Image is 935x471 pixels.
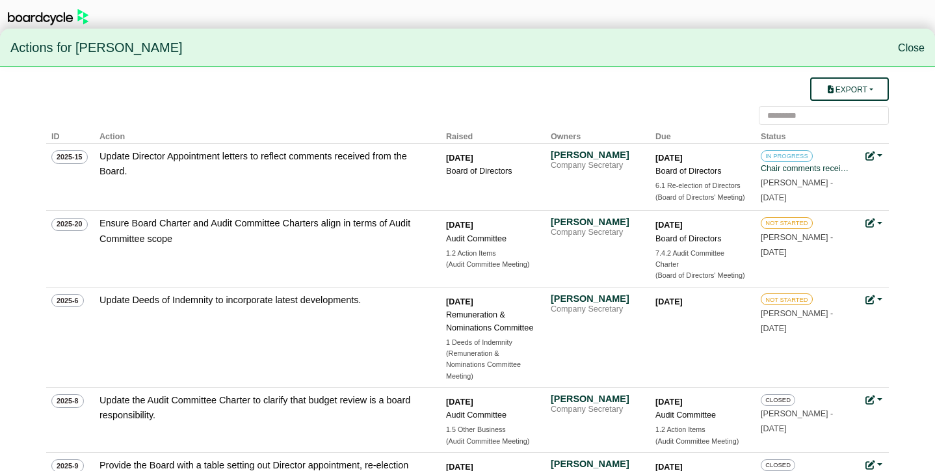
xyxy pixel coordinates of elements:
[446,348,537,382] div: (Remuneration & Nominations Committee Meeting)
[551,458,642,470] div: [PERSON_NAME]
[551,216,642,228] div: [PERSON_NAME]
[761,193,787,202] span: [DATE]
[761,162,852,175] div: Chair comments received. Action due date changed to October Board meeting.
[551,161,642,171] div: Company Secretary
[761,293,813,305] span: NOT STARTED
[655,436,746,447] div: (Audit Committee Meeting)
[761,216,852,256] a: NOT STARTED [PERSON_NAME] -[DATE]
[655,219,746,232] div: [DATE]
[761,217,813,229] span: NOT STARTED
[99,293,425,308] div: Update Deeds of Indemnity to incorporate latest developments.
[655,396,746,409] div: [DATE]
[446,337,537,382] a: 1 Deeds of Indemnity (Remuneration & Nominations Committee Meeting)
[655,270,746,281] div: (Board of Directors' Meeting)
[551,228,642,238] div: Company Secretary
[546,125,650,144] th: Owners
[51,394,84,407] span: 2025-8
[10,34,183,62] span: Actions for [PERSON_NAME]
[810,77,889,101] button: Export
[655,248,746,271] div: 7.4.2 Audit Committee Charter
[446,248,537,271] a: 1.2 Action Items (Audit Committee Meeting)
[551,149,642,161] div: [PERSON_NAME]
[551,293,642,315] a: [PERSON_NAME] Company Secretary
[551,293,642,304] div: [PERSON_NAME]
[650,125,756,144] th: Due
[655,152,746,165] div: [DATE]
[446,232,537,245] div: Audit Committee
[655,232,746,245] div: Board of Directors
[551,216,642,238] a: [PERSON_NAME] Company Secretary
[761,409,833,433] small: [PERSON_NAME] -
[655,409,746,422] div: Audit Committee
[51,150,88,163] span: 2025-15
[551,405,642,415] div: Company Secretary
[51,294,84,307] span: 2025-6
[761,459,795,471] span: CLOSED
[441,125,546,144] th: Raised
[51,218,88,231] span: 2025-20
[446,259,537,270] div: (Audit Committee Meeting)
[446,308,537,334] div: Remuneration & Nominations Committee
[46,125,94,144] th: ID
[655,248,746,282] a: 7.4.2 Audit Committee Charter (Board of Directors' Meeting)
[761,309,833,333] small: [PERSON_NAME] -
[655,424,746,447] a: 1.2 Action Items (Audit Committee Meeting)
[761,149,852,202] a: IN PROGRESS Chair comments received. Action due date changed to October Board meeting. [PERSON_NA...
[551,393,642,415] a: [PERSON_NAME] Company Secretary
[655,165,746,178] div: Board of Directors
[446,248,537,259] div: 1.2 Action Items
[898,42,925,53] a: Close
[551,393,642,405] div: [PERSON_NAME]
[761,424,787,433] span: [DATE]
[761,178,833,202] small: [PERSON_NAME] -
[8,9,88,25] img: BoardcycleBlackGreen-aaafeed430059cb809a45853b8cf6d952af9d84e6e89e1f1685b34bfd5cb7d64.svg
[655,192,746,203] div: (Board of Directors' Meeting)
[99,216,425,246] div: Ensure Board Charter and Audit Committee Charters align in terms of Audit Committee scope
[655,180,746,203] a: 6.1 Re-election of Directors (Board of Directors' Meeting)
[94,125,441,144] th: Action
[446,219,537,232] div: [DATE]
[761,394,795,406] span: CLOSED
[761,233,833,257] small: [PERSON_NAME] -
[761,393,852,433] a: CLOSED [PERSON_NAME] -[DATE]
[99,149,425,179] div: Update Director Appointment letters to reflect comments received from the Board.
[761,248,787,257] span: [DATE]
[655,424,746,435] div: 1.2 Action Items
[446,295,537,308] div: [DATE]
[446,152,537,165] div: [DATE]
[446,165,537,178] div: Board of Directors
[99,393,425,423] div: Update the Audit Committee Charter to clarify that budget review is a board responsibility.
[446,424,537,435] div: 1.5 Other Business
[446,409,537,422] div: Audit Committee
[655,180,746,191] div: 6.1 Re-election of Directors
[761,324,787,333] span: [DATE]
[446,396,537,409] div: [DATE]
[551,304,642,315] div: Company Secretary
[446,436,537,447] div: (Audit Committee Meeting)
[756,125,860,144] th: Status
[551,149,642,171] a: [PERSON_NAME] Company Secretary
[655,295,746,308] div: [DATE]
[761,293,852,333] a: NOT STARTED [PERSON_NAME] -[DATE]
[446,424,537,447] a: 1.5 Other Business (Audit Committee Meeting)
[761,150,813,162] span: IN PROGRESS
[446,337,537,348] div: 1 Deeds of Indemnity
